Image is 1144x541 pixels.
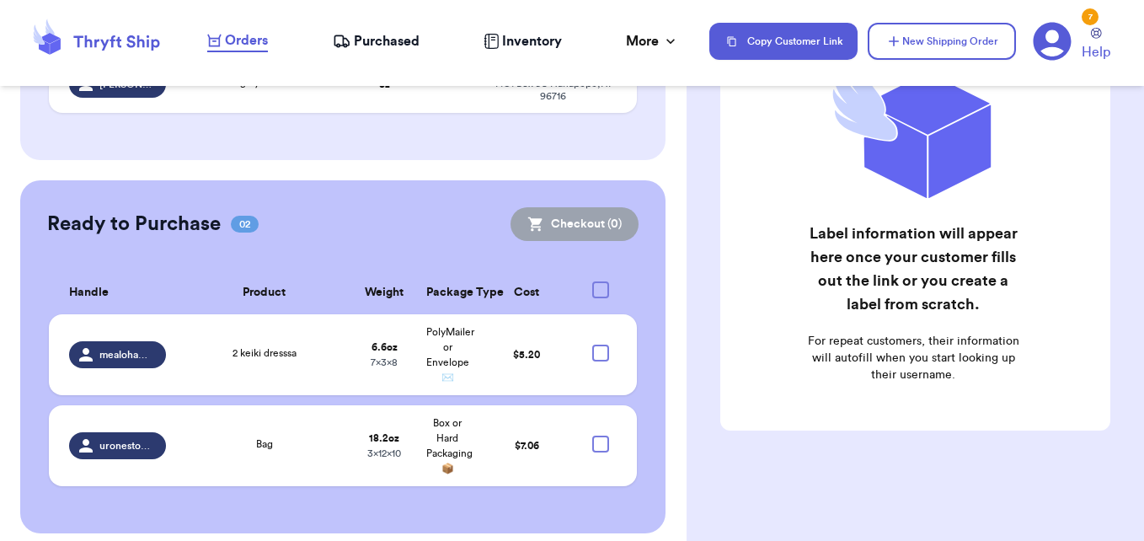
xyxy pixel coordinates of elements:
span: 7 x 3 x 8 [371,357,398,367]
th: Package Type [416,271,479,314]
div: P.O. Box 98 Hanapepe , HI 96716 [489,78,617,103]
a: 7 [1033,22,1072,61]
span: Purchased [354,31,420,51]
th: Product [176,271,353,314]
button: New Shipping Order [868,23,1016,60]
button: Copy Customer Link [709,23,858,60]
th: Cost [479,271,575,314]
a: Inventory [484,31,562,51]
a: Purchased [333,31,420,51]
a: Orders [207,30,268,52]
th: Weight [353,271,416,314]
span: 02 [231,216,259,233]
span: Inventory [502,31,562,51]
a: Help [1082,28,1110,62]
strong: 18.2 oz [369,433,399,443]
span: PolyMailer or Envelope ✉️ [426,327,474,383]
button: Checkout (0) [511,207,639,241]
span: $ 7.06 [515,441,539,451]
strong: oz [379,79,390,89]
div: 7 [1082,8,1099,25]
span: Green and gray wave manuhealii [190,78,339,88]
span: Bag [256,439,273,449]
span: Help [1082,42,1110,62]
span: $ 5.20 [513,350,540,360]
h2: Label information will appear here once your customer fills out the link or you create a label fr... [805,222,1021,316]
div: More [626,31,679,51]
strong: 6.6 oz [372,342,398,352]
span: 3 x 12 x 10 [367,448,401,458]
span: uronestopshopp [99,439,155,453]
span: Orders [225,30,268,51]
span: 2 keiki dresssa [233,348,297,358]
span: Box or Hard Packaging 📦 [426,418,473,474]
p: For repeat customers, their information will autofill when you start looking up their username. [805,333,1021,383]
span: Handle [69,284,109,302]
span: mealohamade.lei.vintage [99,348,155,362]
h2: Ready to Purchase [47,211,221,238]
